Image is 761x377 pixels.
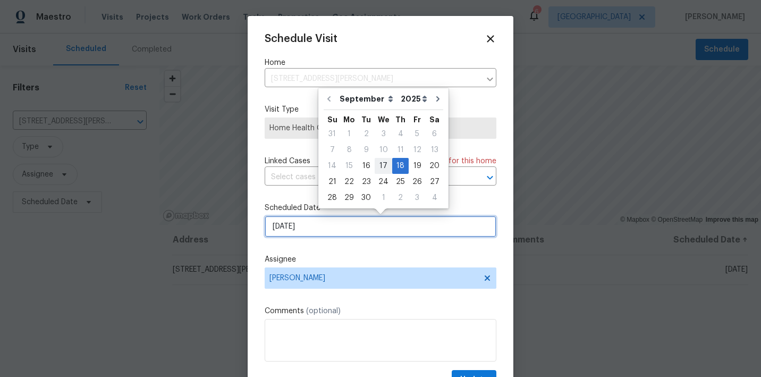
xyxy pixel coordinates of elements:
[358,158,375,173] div: 16
[341,190,358,206] div: Mon Sep 29 2025
[409,190,426,206] div: Fri Oct 03 2025
[269,274,478,282] span: [PERSON_NAME]
[375,174,392,190] div: Wed Sep 24 2025
[337,91,398,107] select: Month
[392,126,409,142] div: Thu Sep 04 2025
[358,142,375,158] div: Tue Sep 09 2025
[341,190,358,205] div: 29
[409,174,426,190] div: Fri Sep 26 2025
[485,33,496,45] span: Close
[483,170,497,185] button: Open
[265,104,496,115] label: Visit Type
[426,158,443,173] div: 20
[392,143,409,157] div: 11
[409,174,426,189] div: 26
[265,306,496,316] label: Comments
[378,116,390,123] abbr: Wednesday
[321,88,337,110] button: Go to previous month
[392,174,409,189] div: 25
[426,190,443,205] div: 4
[375,142,392,158] div: Wed Sep 10 2025
[426,143,443,157] div: 13
[265,71,480,87] input: Enter in an address
[409,143,426,157] div: 12
[324,174,341,190] div: Sun Sep 21 2025
[392,174,409,190] div: Thu Sep 25 2025
[358,127,375,141] div: 2
[341,143,358,157] div: 8
[375,190,392,206] div: Wed Oct 01 2025
[426,190,443,206] div: Sat Oct 04 2025
[265,216,496,237] input: M/D/YYYY
[358,190,375,205] div: 30
[375,158,392,174] div: Wed Sep 17 2025
[392,142,409,158] div: Thu Sep 11 2025
[341,174,358,190] div: Mon Sep 22 2025
[426,127,443,141] div: 6
[375,127,392,141] div: 3
[392,127,409,141] div: 4
[361,116,371,123] abbr: Tuesday
[430,88,446,110] button: Go to next month
[265,156,310,166] span: Linked Cases
[409,158,426,173] div: 19
[398,91,430,107] select: Year
[358,126,375,142] div: Tue Sep 02 2025
[324,174,341,189] div: 21
[324,127,341,141] div: 31
[429,116,439,123] abbr: Saturday
[265,254,496,265] label: Assignee
[395,116,405,123] abbr: Thursday
[324,190,341,205] div: 28
[341,158,358,173] div: 15
[426,174,443,190] div: Sat Sep 27 2025
[324,142,341,158] div: Sun Sep 07 2025
[392,158,409,174] div: Thu Sep 18 2025
[265,57,496,68] label: Home
[327,116,337,123] abbr: Sunday
[409,142,426,158] div: Fri Sep 12 2025
[375,158,392,173] div: 17
[409,158,426,174] div: Fri Sep 19 2025
[426,158,443,174] div: Sat Sep 20 2025
[409,127,426,141] div: 5
[324,126,341,142] div: Sun Aug 31 2025
[375,174,392,189] div: 24
[341,174,358,189] div: 22
[269,123,492,133] span: Home Health Checkup
[358,158,375,174] div: Tue Sep 16 2025
[306,307,341,315] span: (optional)
[358,174,375,190] div: Tue Sep 23 2025
[426,126,443,142] div: Sat Sep 06 2025
[341,158,358,174] div: Mon Sep 15 2025
[324,158,341,173] div: 14
[375,126,392,142] div: Wed Sep 03 2025
[409,190,426,205] div: 3
[392,158,409,173] div: 18
[358,174,375,189] div: 23
[426,142,443,158] div: Sat Sep 13 2025
[358,143,375,157] div: 9
[324,143,341,157] div: 7
[341,142,358,158] div: Mon Sep 08 2025
[392,190,409,206] div: Thu Oct 02 2025
[375,143,392,157] div: 10
[341,127,358,141] div: 1
[324,158,341,174] div: Sun Sep 14 2025
[341,126,358,142] div: Mon Sep 01 2025
[413,116,421,123] abbr: Friday
[265,169,467,186] input: Select cases
[324,190,341,206] div: Sun Sep 28 2025
[358,190,375,206] div: Tue Sep 30 2025
[343,116,355,123] abbr: Monday
[375,190,392,205] div: 1
[265,203,496,213] label: Scheduled Date
[426,174,443,189] div: 27
[392,190,409,205] div: 2
[409,126,426,142] div: Fri Sep 05 2025
[265,33,337,44] span: Schedule Visit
